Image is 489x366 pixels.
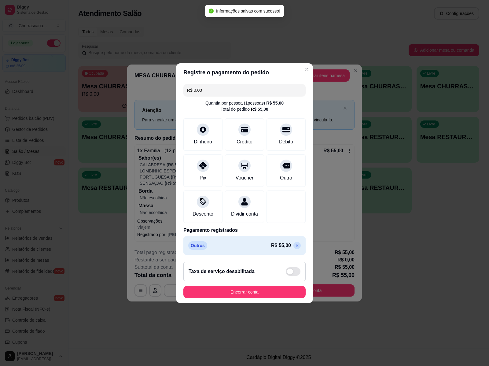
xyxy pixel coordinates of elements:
[271,242,291,249] p: R$ 55,00
[216,9,280,13] span: Informações salvas com sucesso!
[200,174,206,182] div: Pix
[187,84,302,96] input: Ex.: hambúrguer de cordeiro
[266,100,284,106] div: R$ 55,00
[205,100,284,106] div: Quantia por pessoa ( 1 pessoas)
[280,174,292,182] div: Outro
[251,106,268,112] div: R$ 55,00
[236,174,254,182] div: Voucher
[193,210,213,218] div: Desconto
[188,241,207,250] p: Outros
[302,65,312,74] button: Close
[279,138,293,146] div: Débito
[194,138,212,146] div: Dinheiro
[183,286,306,298] button: Encerrar conta
[176,63,313,82] header: Registre o pagamento do pedido
[231,210,258,218] div: Dividir conta
[189,268,255,275] h2: Taxa de serviço desabilitada
[209,9,214,13] span: check-circle
[221,106,268,112] div: Total do pedido
[183,227,306,234] p: Pagamento registrados
[237,138,252,146] div: Crédito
